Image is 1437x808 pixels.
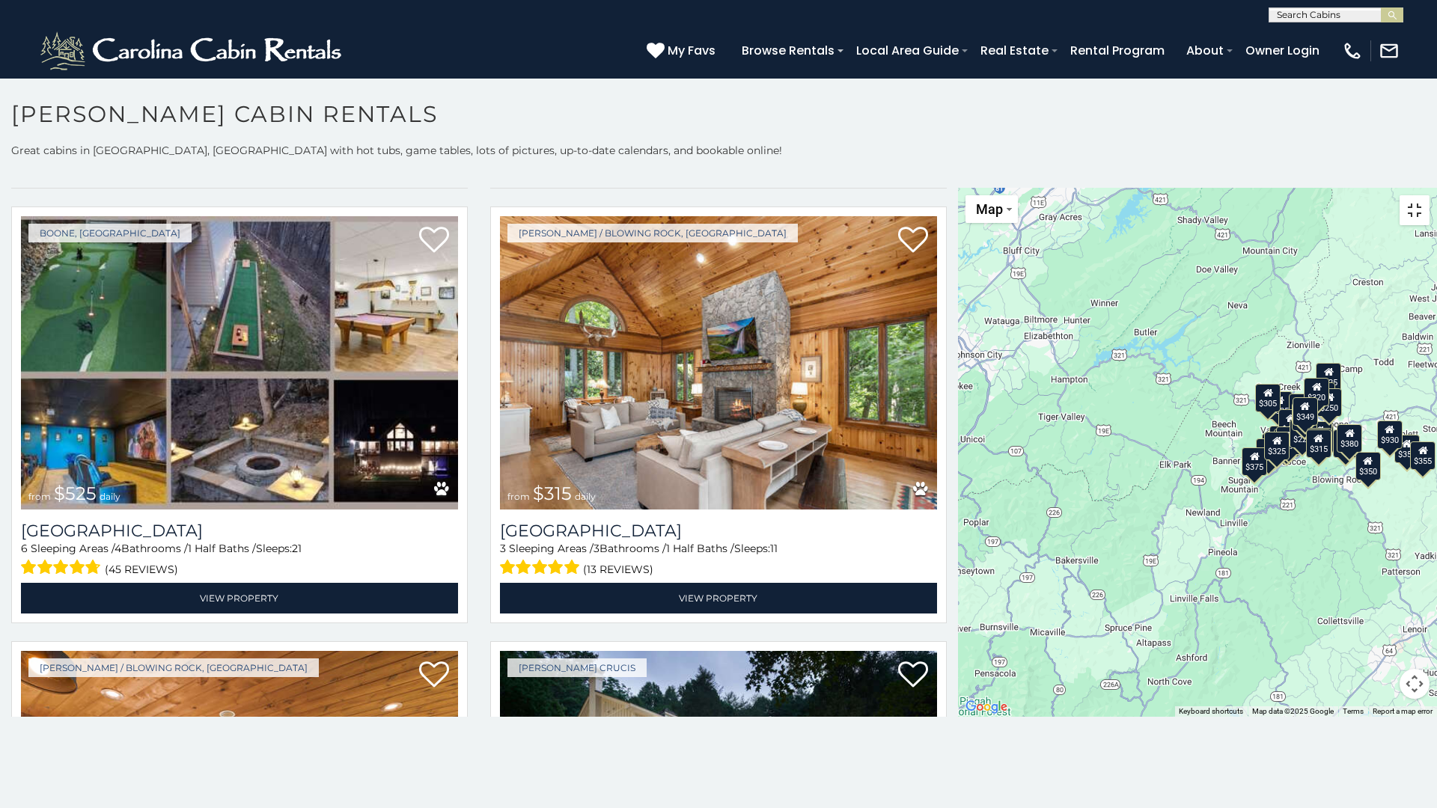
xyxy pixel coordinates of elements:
[21,216,458,509] a: Wildlife Manor from $525 daily
[1316,362,1341,391] div: $525
[594,542,599,555] span: 3
[1333,429,1358,457] div: $695
[1342,40,1363,61] img: phone-regular-white.png
[1410,441,1436,469] div: $355
[1179,706,1243,717] button: Keyboard shortcuts
[1252,707,1334,715] span: Map data ©2025 Google
[1255,383,1281,411] div: $305
[666,542,734,555] span: 1 Half Baths /
[1377,420,1403,448] div: $930
[188,542,256,555] span: 1 Half Baths /
[21,521,458,541] a: [GEOGRAPHIC_DATA]
[28,224,192,242] a: Boone, [GEOGRAPHIC_DATA]
[898,225,928,257] a: Add to favorites
[500,583,937,613] a: View Property
[21,542,28,555] span: 6
[1373,707,1433,715] a: Report a map error
[1304,377,1329,405] div: $320
[1400,195,1430,225] button: Toggle fullscreen view
[1264,431,1290,459] div: $325
[100,491,120,502] span: daily
[507,224,798,242] a: [PERSON_NAME] / Blowing Rock, [GEOGRAPHIC_DATA]
[1289,394,1314,422] div: $565
[1307,420,1332,449] div: $395
[1379,40,1400,61] img: mail-regular-white.png
[105,560,178,579] span: (45 reviews)
[575,491,596,502] span: daily
[507,658,647,677] a: [PERSON_NAME] Crucis
[1179,37,1231,64] a: About
[21,521,458,541] h3: Wildlife Manor
[734,37,842,64] a: Browse Rentals
[849,37,966,64] a: Local Area Guide
[1238,37,1327,64] a: Owner Login
[419,660,449,691] a: Add to favorites
[1293,397,1318,426] div: $349
[1337,423,1362,452] div: $380
[668,41,716,60] span: My Favs
[965,195,1018,223] button: Change map style
[500,216,937,509] img: Chimney Island
[647,41,719,61] a: My Favs
[292,542,302,555] span: 21
[533,483,572,504] span: $315
[37,28,348,73] img: White-1-2.png
[21,541,458,579] div: Sleeping Areas / Bathrooms / Sleeps:
[500,541,937,579] div: Sleeping Areas / Bathrooms / Sleeps:
[1292,402,1317,430] div: $210
[962,697,1011,717] a: Open this area in Google Maps (opens a new window)
[1317,388,1342,417] div: $250
[1256,438,1281,467] div: $330
[1394,434,1420,462] div: $355
[1306,428,1331,456] div: $480
[1063,37,1172,64] a: Rental Program
[500,216,937,509] a: Chimney Island from $315 daily
[962,697,1011,717] img: Google
[976,201,1003,217] span: Map
[21,216,458,509] img: Wildlife Manor
[500,542,506,555] span: 3
[1355,451,1381,480] div: $350
[1290,420,1315,448] div: $225
[770,542,778,555] span: 11
[1276,426,1302,454] div: $395
[507,491,530,502] span: from
[973,37,1056,64] a: Real Estate
[583,560,653,579] span: (13 reviews)
[28,658,319,677] a: [PERSON_NAME] / Blowing Rock, [GEOGRAPHIC_DATA]
[1278,409,1304,438] div: $410
[115,542,121,555] span: 4
[1343,707,1364,715] a: Terms (opens in new tab)
[1242,447,1267,476] div: $375
[1306,429,1331,457] div: $315
[1400,669,1430,699] button: Map camera controls
[500,521,937,541] h3: Chimney Island
[500,521,937,541] a: [GEOGRAPHIC_DATA]
[419,225,449,257] a: Add to favorites
[28,491,51,502] span: from
[898,660,928,691] a: Add to favorites
[54,483,97,504] span: $525
[21,583,458,613] a: View Property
